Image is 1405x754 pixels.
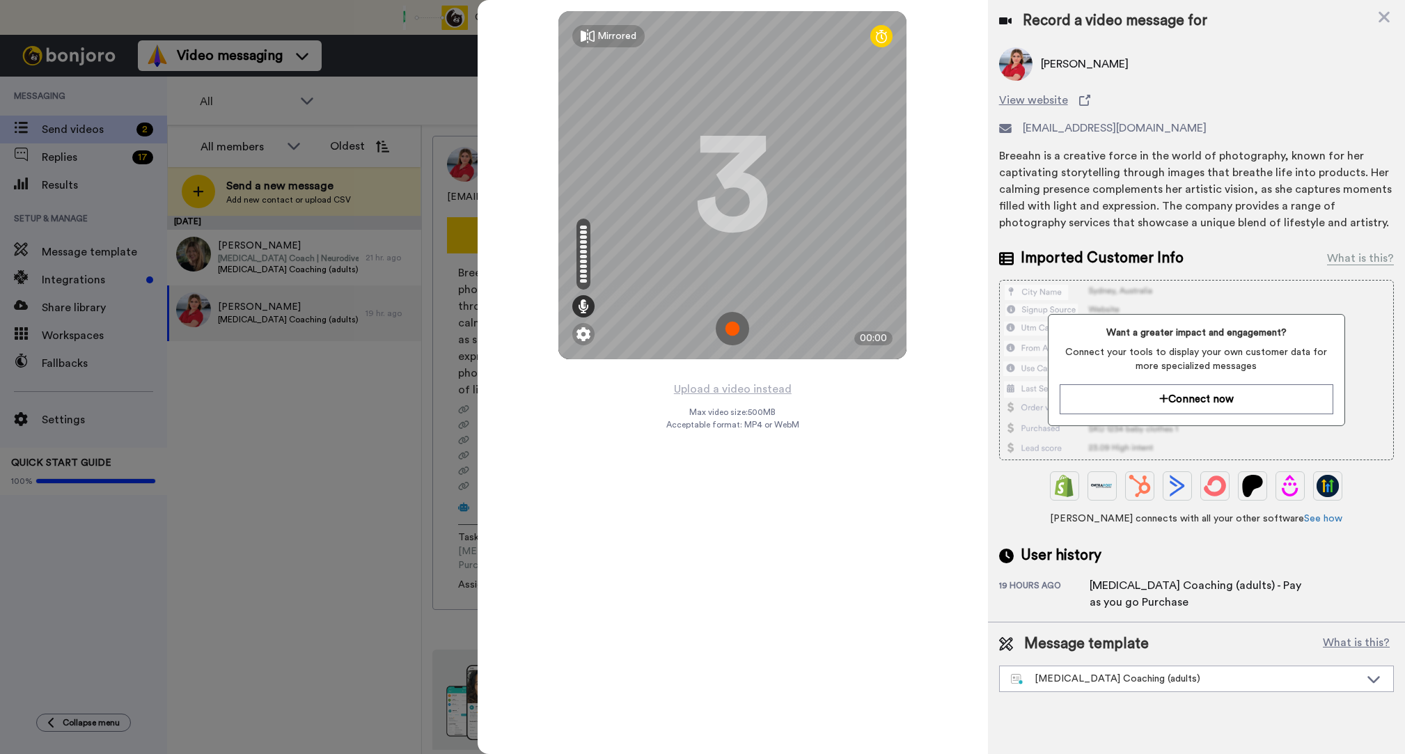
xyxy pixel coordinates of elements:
[576,327,590,341] img: ic_gear.svg
[1011,674,1024,685] img: nextgen-template.svg
[1024,634,1149,654] span: Message template
[1279,475,1301,497] img: Drip
[1053,475,1076,497] img: Shopify
[1060,326,1333,340] span: Want a greater impact and engagement?
[666,419,799,430] span: Acceptable format: MP4 or WebM
[1241,475,1264,497] img: Patreon
[999,580,1090,611] div: 19 hours ago
[1023,120,1207,136] span: [EMAIL_ADDRESS][DOMAIN_NAME]
[1090,577,1312,611] div: [MEDICAL_DATA] Coaching (adults) - Pay as you go Purchase
[999,512,1394,526] span: [PERSON_NAME] connects with all your other software
[694,133,771,237] div: 3
[1091,475,1113,497] img: Ontraport
[1021,545,1101,566] span: User history
[1011,672,1360,686] div: [MEDICAL_DATA] Coaching (adults)
[670,380,796,398] button: Upload a video instead
[716,312,749,345] img: ic_record_start.svg
[854,331,893,345] div: 00:00
[1304,514,1342,524] a: See how
[1060,384,1333,414] button: Connect now
[1129,475,1151,497] img: Hubspot
[1204,475,1226,497] img: ConvertKit
[1327,250,1394,267] div: What is this?
[999,148,1394,231] div: Breeahn is a creative force in the world of photography, known for her captivating storytelling t...
[689,407,776,418] span: Max video size: 500 MB
[1319,634,1394,654] button: What is this?
[1317,475,1339,497] img: GoHighLevel
[1060,345,1333,373] span: Connect your tools to display your own customer data for more specialized messages
[1021,248,1184,269] span: Imported Customer Info
[1166,475,1188,497] img: ActiveCampaign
